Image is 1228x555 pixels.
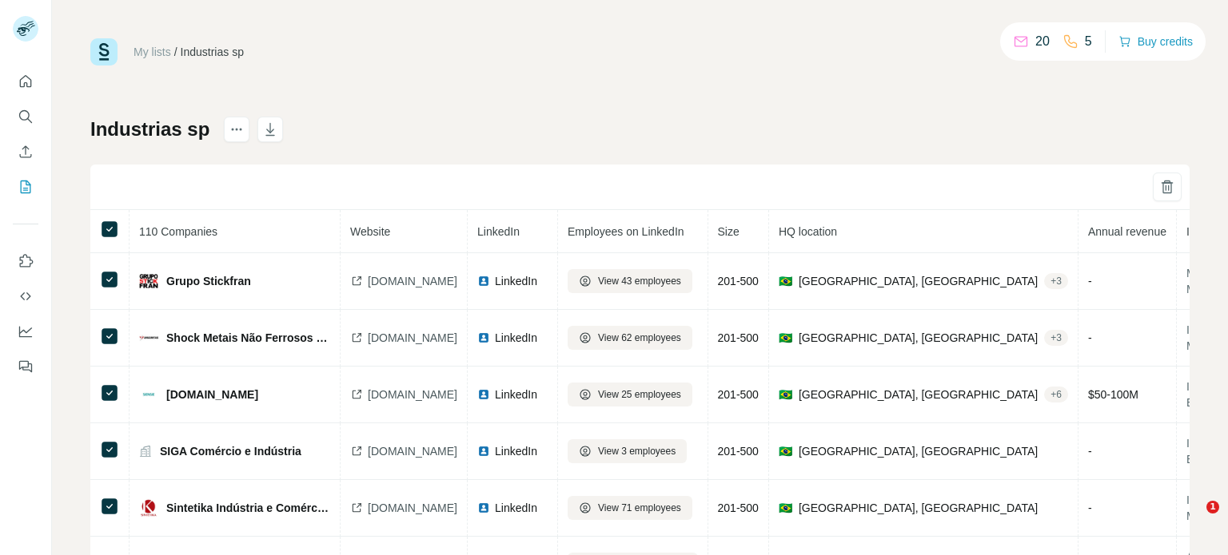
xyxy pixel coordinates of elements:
[139,498,158,517] img: company-logo
[1088,331,1092,344] span: -
[779,273,792,289] span: 🇧🇷
[368,443,457,459] span: [DOMAIN_NAME]
[139,272,158,291] img: company-logo
[1035,32,1050,51] p: 20
[166,330,330,346] span: Shock Metais Não Ferrosos Ltda - Página oficial
[779,387,792,402] span: 🇧🇷
[568,439,687,463] button: View 3 employees
[1088,225,1166,238] span: Annual revenue
[166,500,330,516] span: Sintetika Indústria e Comércio de Tecidos Filtrantes
[495,443,537,459] span: LinkedIn
[477,388,490,401] img: LinkedIn logo
[799,273,1038,289] span: [GEOGRAPHIC_DATA], [GEOGRAPHIC_DATA]
[90,38,118,65] img: Surfe Logo
[1174,501,1212,539] iframe: Intercom live chat
[1206,501,1219,513] span: 1
[13,282,38,311] button: Use Surfe API
[779,443,792,459] span: 🇧🇷
[368,330,457,346] span: [DOMAIN_NAME]
[799,387,1038,402] span: [GEOGRAPHIC_DATA], [GEOGRAPHIC_DATA]
[718,331,759,344] span: 201-500
[139,328,158,347] img: company-logo
[1044,387,1068,402] div: + 6
[568,496,692,520] button: View 71 employees
[134,46,171,58] a: My lists
[477,275,490,287] img: LinkedIn logo
[1044,274,1068,288] div: + 3
[1044,331,1068,345] div: + 3
[598,274,681,288] span: View 43 employees
[368,500,457,516] span: [DOMAIN_NAME]
[166,273,251,289] span: Grupo Stickfran
[779,500,792,516] span: 🇧🇷
[1088,388,1138,401] span: $ 50-100M
[1118,30,1193,53] button: Buy credits
[568,383,692,406] button: View 25 employees
[13,102,38,131] button: Search
[799,500,1038,516] span: [GEOGRAPHIC_DATA], [GEOGRAPHIC_DATA]
[495,500,537,516] span: LinkedIn
[1088,275,1092,287] span: -
[13,172,38,201] button: My lists
[13,317,38,346] button: Dashboard
[181,44,244,60] div: Industrias sp
[779,330,792,346] span: 🇧🇷
[368,387,457,402] span: [DOMAIN_NAME]
[598,444,676,458] span: View 3 employees
[1085,32,1092,51] p: 5
[368,273,457,289] span: [DOMAIN_NAME]
[495,273,537,289] span: LinkedIn
[568,326,692,350] button: View 62 employees
[799,330,1038,346] span: [GEOGRAPHIC_DATA], [GEOGRAPHIC_DATA]
[1088,445,1092,458] span: -
[13,137,38,166] button: Enrich CSV
[598,387,681,402] span: View 25 employees
[598,501,681,515] span: View 71 employees
[477,445,490,458] img: LinkedIn logo
[1088,501,1092,514] span: -
[13,352,38,381] button: Feedback
[718,275,759,287] span: 201-500
[718,388,759,401] span: 201-500
[718,501,759,514] span: 201-500
[166,387,258,402] span: [DOMAIN_NAME]
[718,445,759,458] span: 201-500
[139,225,217,238] span: 110 Companies
[779,225,837,238] span: HQ location
[13,247,38,276] button: Use Surfe on LinkedIn
[477,225,520,238] span: LinkedIn
[598,331,681,345] span: View 62 employees
[568,269,692,293] button: View 43 employees
[350,225,390,238] span: Website
[495,330,537,346] span: LinkedIn
[224,117,249,142] button: actions
[718,225,740,238] span: Size
[477,501,490,514] img: LinkedIn logo
[477,331,490,344] img: LinkedIn logo
[1186,225,1226,238] span: Industry
[568,225,684,238] span: Employees on LinkedIn
[13,67,38,96] button: Quick start
[495,387,537,402] span: LinkedIn
[799,443,1038,459] span: [GEOGRAPHIC_DATA], [GEOGRAPHIC_DATA]
[139,385,158,404] img: company-logo
[160,443,301,459] span: SIGA Comércio e Indústria
[90,117,209,142] h1: Industrias sp
[174,44,177,60] li: /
